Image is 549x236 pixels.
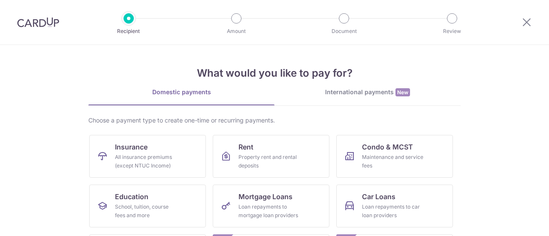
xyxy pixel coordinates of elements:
span: Rent [238,142,253,152]
div: All insurance premiums (except NTUC Income) [115,153,177,170]
a: RentProperty rent and rental deposits [213,135,329,178]
span: Mortgage Loans [238,191,293,202]
div: Property rent and rental deposits [238,153,300,170]
a: Condo & MCSTMaintenance and service fees [336,135,453,178]
p: Document [312,27,376,36]
span: Condo & MCST [362,142,413,152]
span: Car Loans [362,191,395,202]
span: Education [115,191,148,202]
div: International payments [274,88,461,97]
a: Mortgage LoansLoan repayments to mortgage loan providers [213,185,329,227]
img: CardUp [17,17,59,27]
div: Loan repayments to car loan providers [362,203,424,220]
div: Loan repayments to mortgage loan providers [238,203,300,220]
h4: What would you like to pay for? [88,66,461,81]
a: EducationSchool, tuition, course fees and more [89,185,206,227]
p: Amount [205,27,268,36]
div: Domestic payments [88,88,274,96]
span: New [395,88,410,96]
div: School, tuition, course fees and more [115,203,177,220]
div: Maintenance and service fees [362,153,424,170]
div: Choose a payment type to create one-time or recurring payments. [88,116,461,125]
p: Recipient [97,27,160,36]
iframe: Opens a widget where you can find more information [494,210,540,232]
p: Review [420,27,484,36]
span: Insurance [115,142,148,152]
a: InsuranceAll insurance premiums (except NTUC Income) [89,135,206,178]
a: Car LoansLoan repayments to car loan providers [336,185,453,227]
